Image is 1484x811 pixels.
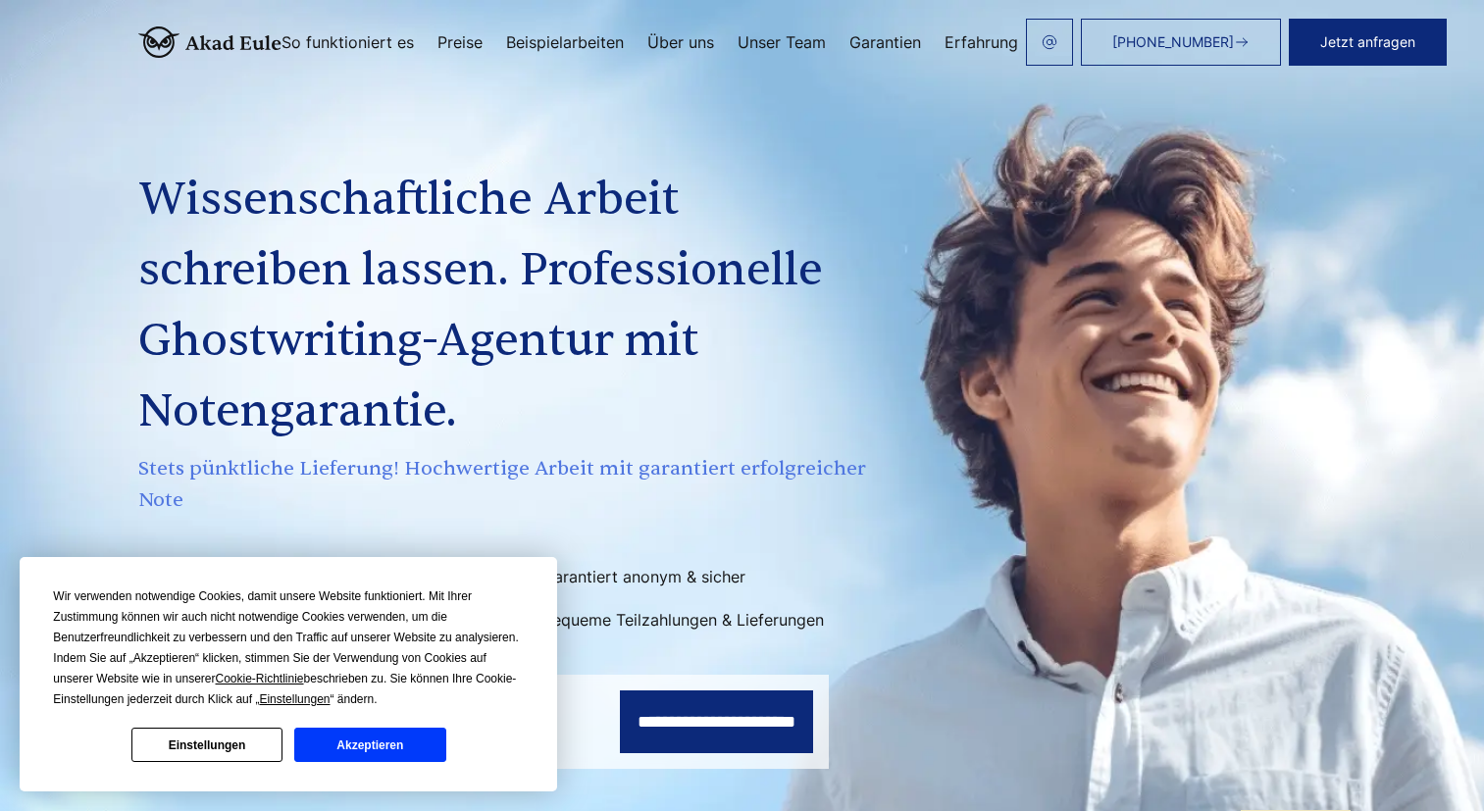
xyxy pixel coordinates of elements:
span: Cookie-Richtlinie [216,672,304,685]
a: Unser Team [738,34,826,50]
div: Wir verwenden notwendige Cookies, damit unsere Website funktioniert. Mit Ihrer Zustimmung können ... [53,586,524,710]
a: [PHONE_NUMBER] [1081,19,1281,66]
button: Jetzt anfragen [1289,19,1447,66]
a: Beispielarbeiten [506,34,624,50]
span: Einstellungen [259,692,330,706]
a: Über uns [647,34,714,50]
img: email [1042,34,1057,50]
button: Akzeptieren [294,728,445,762]
li: Bequeme Teilzahlungen & Lieferungen [511,604,872,635]
div: Cookie Consent Prompt [20,557,557,791]
span: [PHONE_NUMBER] [1112,34,1234,50]
h1: Wissenschaftliche Arbeit schreiben lassen. Professionelle Ghostwriting-Agentur mit Notengarantie. [138,165,876,447]
a: Garantien [849,34,921,50]
span: Stets pünktliche Lieferung! Hochwertige Arbeit mit garantiert erfolgreicher Note [138,453,876,516]
a: So funktioniert es [281,34,414,50]
li: Garantiert anonym & sicher [511,561,872,592]
img: logo [138,26,281,58]
button: Einstellungen [131,728,282,762]
a: Preise [437,34,483,50]
a: Erfahrung [945,34,1018,50]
